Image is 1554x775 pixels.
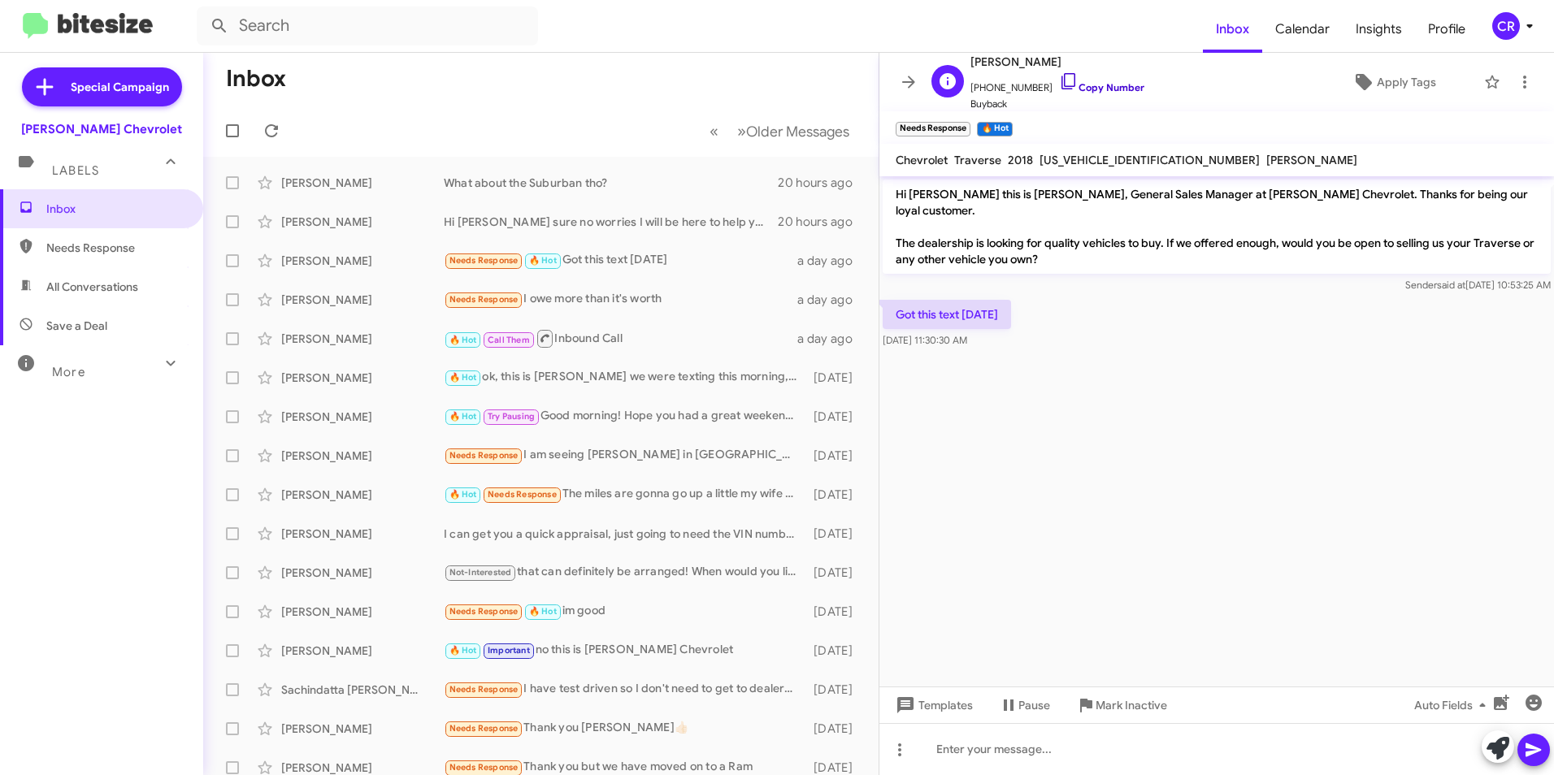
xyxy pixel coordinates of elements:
span: 🔥 Hot [449,489,477,500]
a: Inbox [1203,6,1262,53]
span: 🔥 Hot [529,606,557,617]
p: Got this text [DATE] [883,300,1011,329]
button: Previous [700,115,728,148]
span: 🔥 Hot [449,645,477,656]
span: 🔥 Hot [449,372,477,383]
div: [DATE] [806,409,866,425]
div: [DATE] [806,682,866,698]
div: [DATE] [806,565,866,581]
h1: Inbox [226,66,286,92]
div: The miles are gonna go up a little my wife has tha car out [DATE] [444,485,806,504]
span: Needs Response [449,684,519,695]
span: Needs Response [488,489,557,500]
div: [PERSON_NAME] [281,175,444,191]
span: « [710,121,718,141]
div: [PERSON_NAME] Chevrolet [21,121,182,137]
div: [PERSON_NAME] [281,331,444,347]
div: [PERSON_NAME] [281,721,444,737]
span: Apply Tags [1377,67,1436,97]
div: a day ago [797,253,866,269]
span: Needs Response [46,240,184,256]
a: Calendar [1262,6,1343,53]
div: Got this text [DATE] [444,251,797,270]
a: Profile [1415,6,1478,53]
div: no this is [PERSON_NAME] Chevrolet [444,641,806,660]
span: Templates [892,691,973,720]
span: 🔥 Hot [449,335,477,345]
button: Pause [986,691,1063,720]
div: [PERSON_NAME] [281,565,444,581]
div: I owe more than it's worth [444,290,797,309]
a: Insights [1343,6,1415,53]
div: Sachindatta [PERSON_NAME] [281,682,444,698]
div: [DATE] [806,487,866,503]
button: CR [1478,12,1536,40]
div: [PERSON_NAME] [281,604,444,620]
span: All Conversations [46,279,138,295]
span: [PERSON_NAME] [1266,153,1357,167]
div: [PERSON_NAME] [281,487,444,503]
div: Good morning! Hope you had a great weekend! Do you have any questions I can help with about the C... [444,407,806,426]
div: [PERSON_NAME] [281,448,444,464]
div: ok, this is [PERSON_NAME] we were texting this morning, just shoot me a text on the other number ... [444,368,806,387]
div: 20 hours ago [778,175,866,191]
div: a day ago [797,292,866,308]
span: Sender [DATE] 10:53:25 AM [1405,279,1551,291]
span: More [52,365,85,379]
button: Apply Tags [1311,67,1476,97]
input: Search [197,6,538,45]
span: Not-Interested [449,567,512,578]
span: Needs Response [449,450,519,461]
small: 🔥 Hot [977,122,1012,136]
span: Needs Response [449,762,519,773]
span: Needs Response [449,255,519,266]
span: Needs Response [449,723,519,734]
button: Next [727,115,859,148]
span: Save a Deal [46,318,107,334]
span: Needs Response [449,294,519,305]
div: 20 hours ago [778,214,866,230]
span: 🔥 Hot [449,411,477,422]
button: Auto Fields [1401,691,1505,720]
span: said at [1437,279,1465,291]
span: 🔥 Hot [529,255,557,266]
span: Important [488,645,530,656]
p: Hi [PERSON_NAME] this is [PERSON_NAME], General Sales Manager at [PERSON_NAME] Chevrolet. Thanks ... [883,180,1551,274]
div: CR [1492,12,1520,40]
div: [DATE] [806,370,866,386]
nav: Page navigation example [701,115,859,148]
button: Mark Inactive [1063,691,1180,720]
small: Needs Response [896,122,970,136]
div: What about the Suburban tho? [444,175,778,191]
span: Traverse [954,153,1001,167]
span: Chevrolet [896,153,948,167]
div: [DATE] [806,526,866,542]
span: Buyback [970,96,1144,112]
div: I have test driven so I don't need to get to dealership again [444,680,806,699]
div: [PERSON_NAME] [281,370,444,386]
div: [DATE] [806,643,866,659]
div: im good [444,602,806,621]
div: Hi [PERSON_NAME] sure no worries I will be here to help you. Give me call at [PHONE_NUMBER] or my... [444,214,778,230]
span: Labels [52,163,99,178]
span: » [737,121,746,141]
div: that can definitely be arranged! When would you like to stop in and test drive your new truck? we... [444,563,806,582]
div: a day ago [797,331,866,347]
span: Auto Fields [1414,691,1492,720]
div: [PERSON_NAME] [281,214,444,230]
span: Older Messages [746,123,849,141]
span: [PERSON_NAME] [970,52,1144,71]
span: [US_VEHICLE_IDENTIFICATION_NUMBER] [1040,153,1260,167]
div: [PERSON_NAME] [281,253,444,269]
div: [DATE] [806,604,866,620]
div: [DATE] [806,721,866,737]
a: Copy Number [1059,81,1144,93]
div: Inbound Call [444,328,797,349]
div: [PERSON_NAME] [281,526,444,542]
span: Pause [1018,691,1050,720]
span: Call Them [488,335,530,345]
span: [PHONE_NUMBER] [970,71,1144,96]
